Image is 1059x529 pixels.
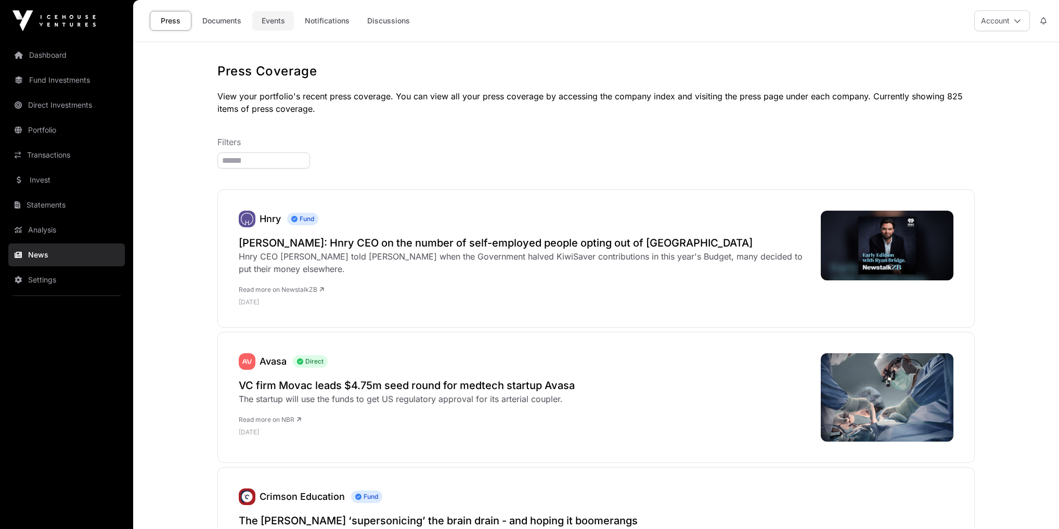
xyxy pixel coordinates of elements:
a: Events [252,11,294,31]
a: Hnry [239,211,255,227]
a: Crimson Education [239,488,255,505]
button: Account [974,10,1030,31]
div: The startup will use the funds to get US regulatory approval for its arterial coupler. [239,393,575,405]
span: Direct [293,355,328,368]
a: Invest [8,169,125,191]
a: News [8,243,125,266]
span: Fund [287,213,318,225]
p: [DATE] [239,298,810,306]
a: Portfolio [8,119,125,141]
p: View your portfolio's recent press coverage. You can view all your press coverage by accessing th... [217,90,975,115]
span: Fund [351,491,382,503]
img: Icehouse Ventures Logo [12,10,96,31]
a: Avasa [260,356,287,367]
a: Statements [8,193,125,216]
p: [DATE] [239,428,575,436]
img: image.jpg [821,211,953,280]
a: Dashboard [8,44,125,67]
a: Discussions [360,11,417,31]
div: Hnry CEO [PERSON_NAME] told [PERSON_NAME] when the Government halved KiwiSaver contributions in t... [239,250,810,275]
a: VC firm Movac leads $4.75m seed round for medtech startup Avasa [239,378,575,393]
a: Settings [8,268,125,291]
img: surgery_hospital_shutterstock_2479393329_8909.jpeg [821,353,953,442]
a: Crimson Education [260,491,345,502]
a: Analysis [8,218,125,241]
a: Documents [196,11,248,31]
a: Transactions [8,144,125,166]
a: Notifications [298,11,356,31]
a: Read more on NewstalkZB [239,286,324,293]
h1: Press Coverage [217,63,975,80]
a: [PERSON_NAME]: Hnry CEO on the number of self-employed people opting out of [GEOGRAPHIC_DATA] [239,236,810,250]
a: Read more on NBR [239,416,301,423]
a: The [PERSON_NAME] ‘supersonicing’ the brain drain - and hoping it boomerangs [239,513,953,528]
p: Filters [217,136,975,148]
img: unnamed.jpg [239,488,255,505]
a: Hnry [260,213,281,224]
a: Direct Investments [8,94,125,117]
iframe: Chat Widget [1007,479,1059,529]
a: Fund Investments [8,69,125,92]
a: Press [150,11,191,31]
a: Avasa [239,353,255,370]
img: SVGs_Avana.svg [239,353,255,370]
img: Hnry.svg [239,211,255,227]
